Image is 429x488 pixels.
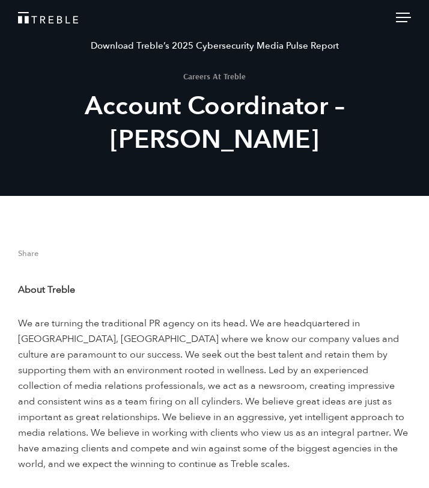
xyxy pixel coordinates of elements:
span: Share [18,250,411,264]
img: Treble logo [18,12,78,23]
a: Treble Homepage [18,12,411,23]
h1: Careers At Treble [9,72,420,81]
p: We are turning the traditional PR agency on its head. We are headquartered in [GEOGRAPHIC_DATA], ... [18,316,411,472]
h2: Account Coordinator – [PERSON_NAME] [9,90,420,157]
strong: About Treble [18,283,75,296]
